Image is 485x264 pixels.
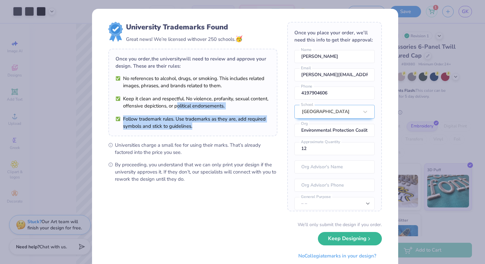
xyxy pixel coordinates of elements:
input: Org Advisor's Name [294,160,375,173]
span: Universities charge a small fee for using their marks. That’s already factored into the price you... [115,141,277,156]
li: No references to alcohol, drugs, or smoking. This includes related images, phrases, and brands re... [116,75,270,89]
li: Keep it clean and respectful. No violence, profanity, sexual content, offensive depictions, or po... [116,95,270,109]
div: Once you place your order, we’ll need this info to get their approval: [294,29,375,43]
input: Org [294,124,375,137]
input: Org Advisor's Phone [294,179,375,192]
div: We’ll only submit the design if you order. [298,221,382,228]
input: Approximate Quantity [294,142,375,155]
input: Phone [294,87,375,100]
div: University Trademarks Found [126,22,242,32]
span: 🥳 [235,35,242,43]
img: license-marks-badge.png [108,22,123,41]
button: NoCollegiatemarks in your design? [293,249,382,263]
li: Follow trademark rules. Use trademarks as they are, add required symbols and stick to guidelines. [116,115,270,130]
div: Great news! We’re licensed with over 250 schools. [126,35,242,43]
span: By proceeding, you understand that we can only print your design if the university approves it. I... [115,161,277,183]
button: Keep Designing [318,232,382,245]
input: Email [294,68,375,81]
div: Once you order, the university will need to review and approve your design. These are their rules: [116,55,270,70]
input: Name [294,50,375,63]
